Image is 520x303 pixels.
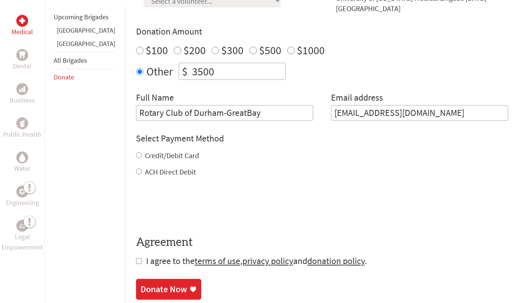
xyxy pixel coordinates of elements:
[19,189,25,195] img: Engineering
[19,224,25,228] img: Legal Empowerment
[307,255,365,267] a: donation policy
[54,25,115,39] li: Ghana
[146,255,367,267] span: I agree to the , and .
[19,153,25,162] img: Water
[54,13,109,21] a: Upcoming Brigades
[57,26,115,35] a: [GEOGRAPHIC_DATA]
[54,56,87,65] a: All Brigades
[145,151,199,160] label: Credit/Debit Card
[1,220,43,252] a: Legal EmpowermentLegal Empowerment
[146,63,173,80] label: Other
[6,186,39,208] a: EngineeringEngineering
[19,18,25,24] img: Medical
[19,120,25,127] img: Public Health
[136,92,174,105] label: Full Name
[10,83,35,105] a: BusinessBusiness
[195,255,240,267] a: terms of use
[54,9,115,25] li: Upcoming Brigades
[13,61,32,71] p: Dental
[19,51,25,58] img: Dental
[242,255,293,267] a: privacy policy
[16,186,28,198] div: Engineering
[6,198,39,208] p: Engineering
[16,151,28,163] div: Water
[136,105,313,121] input: Enter Full Name
[54,73,74,81] a: Donate
[57,39,115,48] a: [GEOGRAPHIC_DATA]
[10,95,35,105] p: Business
[136,133,508,144] h4: Select Payment Method
[331,92,383,105] label: Email address
[14,163,30,174] p: Water
[191,63,285,79] input: Enter Amount
[13,49,32,71] a: DentalDental
[54,39,115,52] li: Panama
[16,83,28,95] div: Business
[11,15,33,37] a: MedicalMedical
[3,117,41,140] a: Public HealthPublic Health
[221,43,244,57] label: $300
[14,151,30,174] a: WaterWater
[136,279,201,300] a: Donate Now
[297,43,325,57] label: $1000
[19,86,25,92] img: Business
[136,192,249,221] iframe: reCAPTCHA
[16,220,28,232] div: Legal Empowerment
[3,129,41,140] p: Public Health
[183,43,206,57] label: $200
[16,117,28,129] div: Public Health
[11,27,33,37] p: Medical
[331,105,508,121] input: Your Email
[140,283,187,295] div: Donate Now
[136,26,508,38] h4: Donation Amount
[54,52,115,69] li: All Brigades
[145,167,196,176] label: ACH Direct Debit
[179,63,191,79] div: $
[146,43,168,57] label: $100
[16,15,28,27] div: Medical
[16,49,28,61] div: Dental
[1,232,43,252] p: Legal Empowerment
[259,43,281,57] label: $500
[54,69,115,85] li: Donate
[136,236,508,249] h4: Agreement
